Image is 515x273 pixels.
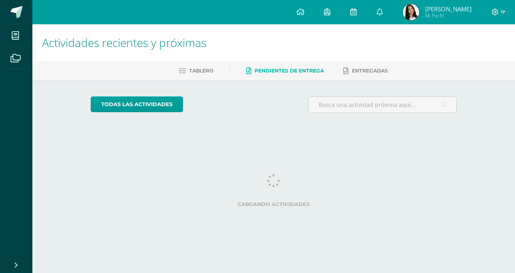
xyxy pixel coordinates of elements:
[352,68,388,74] span: Entregadas
[425,12,472,19] span: Mi Perfil
[425,5,472,13] span: [PERSON_NAME]
[309,97,457,113] input: Busca una actividad próxima aquí...
[91,201,457,207] label: Cargando actividades
[343,64,388,77] a: Entregadas
[189,68,213,74] span: Tablero
[246,64,324,77] a: Pendientes de entrega
[42,35,206,50] span: Actividades recientes y próximas
[403,4,419,20] img: 4df43d4f6b0490ff4d18e76d6063dca9.png
[91,96,183,112] a: todas las Actividades
[255,68,324,74] span: Pendientes de entrega
[179,64,213,77] a: Tablero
